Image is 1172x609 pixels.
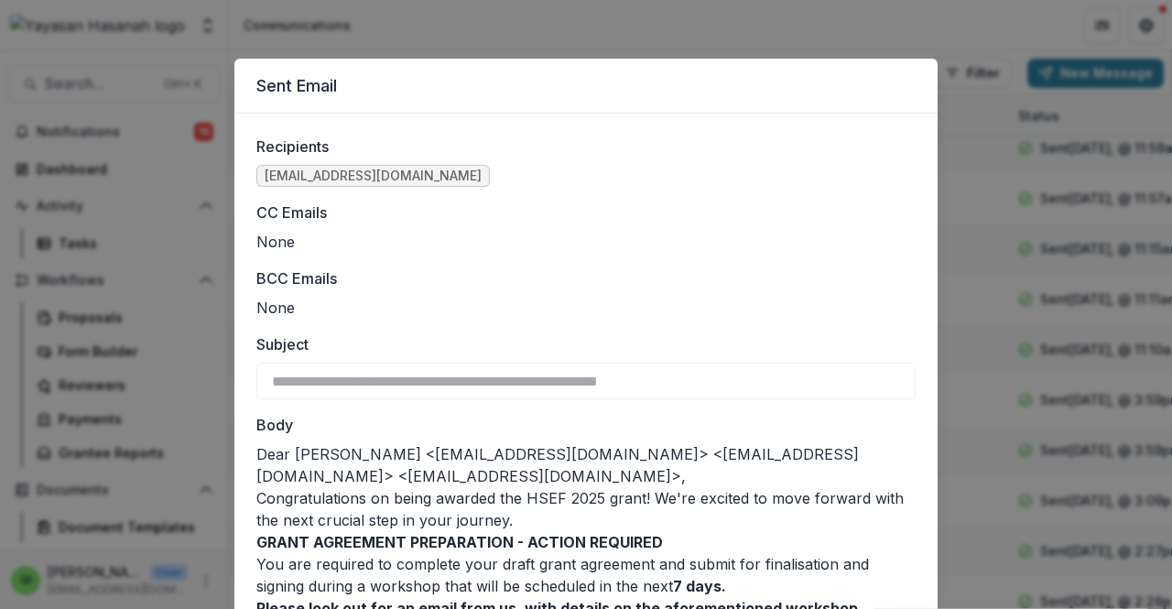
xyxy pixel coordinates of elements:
p: Congratulations on being awarded the HSEF 2025 grant! We're excited to move forward with the next... [256,487,916,531]
ul: None [256,231,916,253]
label: Subject [256,333,905,355]
strong: 7 days. [673,577,726,595]
ul: None [256,297,916,319]
strong: GRANT AGREEMENT PREPARATION - ACTION REQUIRED [256,533,663,551]
label: BCC Emails [256,267,905,289]
header: Sent Email [234,59,938,114]
label: Recipients [256,136,905,158]
span: [EMAIL_ADDRESS][DOMAIN_NAME] [265,169,482,184]
p: Dear [PERSON_NAME] <[EMAIL_ADDRESS][DOMAIN_NAME]> <[EMAIL_ADDRESS][DOMAIN_NAME]> <[EMAIL_ADDRESS]... [256,443,916,487]
p: You are required to complete your draft grant agreement and submit for finalisation and signing d... [256,553,916,597]
label: CC Emails [256,201,905,223]
label: Body [256,414,905,436]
